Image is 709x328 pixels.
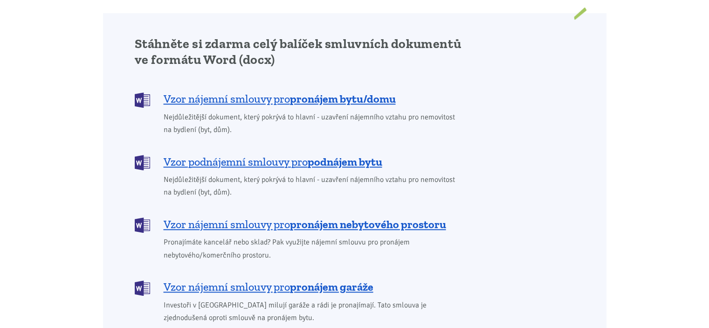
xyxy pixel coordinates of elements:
img: DOCX (Word) [135,92,150,108]
b: pronájem garáže [290,280,373,293]
img: DOCX (Word) [135,155,150,170]
a: Vzor nájemní smlouvy propronájem bytu/domu [135,91,461,107]
h2: Stáhněte si zdarma celý balíček smluvních dokumentů ve formátu Word (docx) [135,36,461,68]
a: Vzor podnájemní smlouvy propodnájem bytu [135,154,461,169]
span: Investoři v [GEOGRAPHIC_DATA] milují garáže a rádi je pronajímají. Tato smlouva je zjednodušená o... [164,299,461,324]
a: Vzor nájemní smlouvy propronájem garáže [135,279,461,295]
span: Vzor nájemní smlouvy pro [164,279,373,294]
b: pronájem bytu/domu [290,92,396,105]
img: DOCX (Word) [135,280,150,296]
span: Pronajímáte kancelář nebo sklad? Pak využijte nájemní smlouvu pro pronájem nebytového/komerčního ... [164,236,461,261]
span: Nejdůležitější dokument, který pokrývá to hlavní - uzavření nájemního vztahu pro nemovitost na by... [164,111,461,136]
span: Nejdůležitější dokument, který pokrývá to hlavní - uzavření nájemního vztahu pro nemovitost na by... [164,174,461,199]
b: podnájem bytu [308,155,382,168]
a: Vzor nájemní smlouvy propronájem nebytového prostoru [135,216,461,232]
span: Vzor nájemní smlouvy pro [164,217,446,232]
img: DOCX (Word) [135,217,150,233]
span: Vzor podnájemní smlouvy pro [164,154,382,169]
span: Vzor nájemní smlouvy pro [164,91,396,106]
b: pronájem nebytového prostoru [290,217,446,231]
